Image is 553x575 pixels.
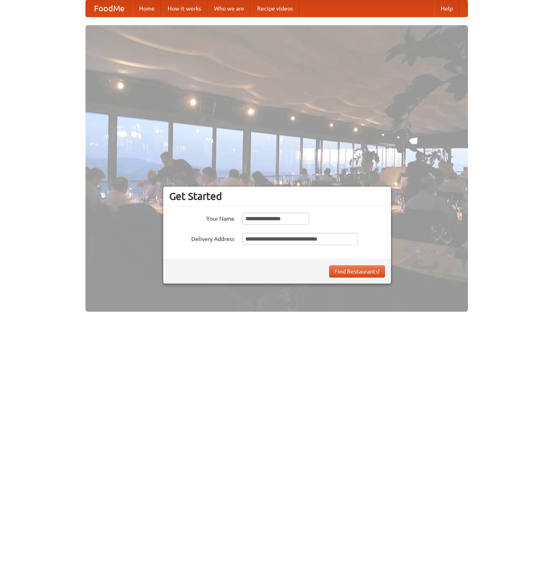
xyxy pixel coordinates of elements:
label: Your Name [169,213,234,223]
label: Delivery Address [169,233,234,243]
a: Who we are [208,0,251,17]
h3: Get Started [169,190,385,202]
a: Home [133,0,161,17]
a: Help [434,0,459,17]
button: Find Restaurants! [329,265,385,278]
a: Recipe videos [251,0,299,17]
a: FoodMe [86,0,133,17]
a: How it works [161,0,208,17]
